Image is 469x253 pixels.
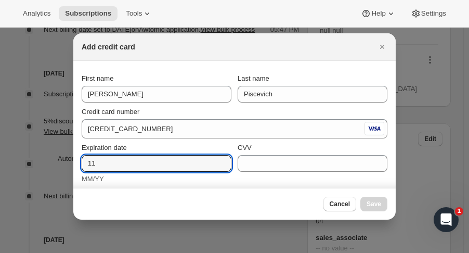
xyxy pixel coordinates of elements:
[82,108,139,116] span: Credit card number
[371,9,385,18] span: Help
[82,74,113,82] span: First name
[323,197,356,211] button: Cancel
[355,6,402,21] button: Help
[120,6,159,21] button: Tools
[238,144,252,151] span: CVV
[405,6,452,21] button: Settings
[17,6,57,21] button: Analytics
[375,40,389,54] button: Close
[82,144,127,151] span: Expiration date
[421,9,446,18] span: Settings
[82,175,104,183] span: MM/YY
[455,207,463,216] span: 1
[23,9,50,18] span: Analytics
[238,74,269,82] span: Last name
[434,207,459,232] iframe: Intercom live chat
[82,42,135,52] h2: Add credit card
[59,6,118,21] button: Subscriptions
[126,9,142,18] span: Tools
[330,200,350,208] span: Cancel
[65,9,111,18] span: Subscriptions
